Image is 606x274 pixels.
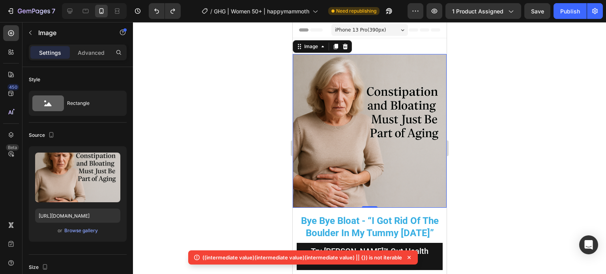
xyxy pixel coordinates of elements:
div: Size [29,262,50,273]
div: Source [29,130,56,141]
span: / [210,7,212,15]
span: Save [531,8,544,15]
button: Publish [554,3,587,19]
img: preview-image [35,153,120,202]
button: 1 product assigned [445,3,521,19]
input: https://example.com/image.jpg [35,209,120,223]
iframe: Design area [293,22,447,274]
p: Advanced [78,48,105,57]
span: or [58,226,62,235]
button: Save [524,3,550,19]
div: Browse gallery [64,227,98,234]
div: Rectangle [67,94,115,112]
p: 7 [52,6,55,16]
p: Settings [39,48,61,57]
div: Open Intercom Messenger [579,235,598,254]
div: Undo/Redo [149,3,181,19]
span: 1 product assigned [452,7,503,15]
p: Image [38,28,105,37]
p: ((intermediate value)(intermediate value)(intermediate value) || {}) is not iterable [202,253,402,261]
span: Need republishing [336,7,376,15]
div: Style [29,76,40,83]
span: GHG | Women 50+ | happymammoth [214,7,309,15]
div: Publish [560,7,580,15]
button: 7 [3,3,59,19]
button: Browse gallery [64,227,98,235]
div: 450 [7,84,19,90]
div: Beta [6,144,19,151]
